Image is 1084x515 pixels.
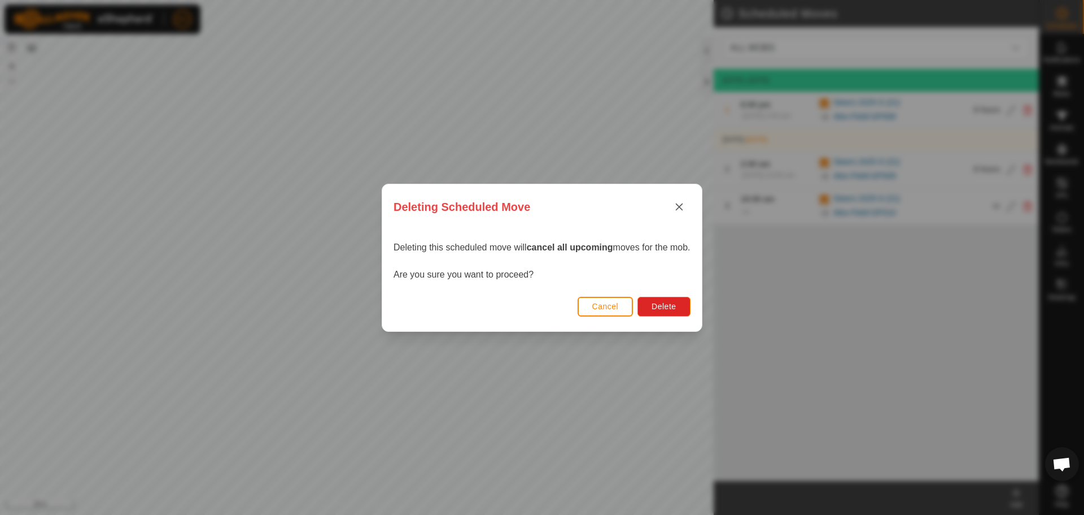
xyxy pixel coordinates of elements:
[652,302,676,311] span: Delete
[394,241,690,254] p: Deleting this scheduled move will moves for the mob.
[394,268,690,282] p: Are you sure you want to proceed?
[592,302,619,311] span: Cancel
[527,243,613,252] strong: cancel all upcoming
[578,296,633,316] button: Cancel
[637,296,690,316] button: Delete
[394,198,530,215] span: Deleting Scheduled Move
[1045,447,1079,481] div: Open chat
